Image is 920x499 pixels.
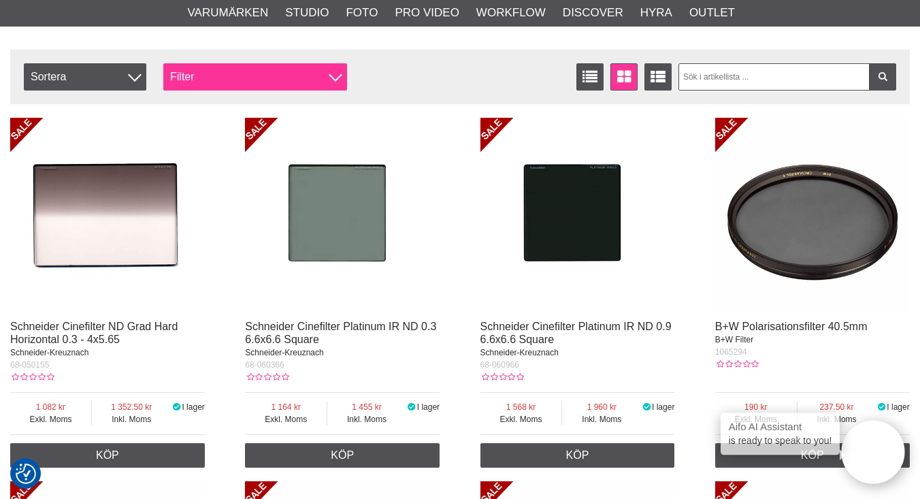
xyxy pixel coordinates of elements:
[10,443,205,468] a: Köp
[245,401,327,413] span: 1 164
[869,63,896,91] a: Filtrera
[876,402,887,412] i: I lager
[10,360,49,370] span: 68-050155
[245,321,436,345] a: Schneider Cinefilter Platinum IR ND 0.3 6.6x6.6 Square
[10,118,205,312] img: Schneider Cinefilter ND Grad Hard Horizontal 0.3 - 4x5.65
[576,63,604,91] a: Listvisning
[245,360,284,370] span: 68-060366
[188,4,269,22] a: Varumärken
[245,118,440,312] img: Schneider Cinefilter Platinum IR ND 0.3 6.6x6.6 Square
[715,443,910,468] a: Köp
[798,401,876,413] span: 237.50
[92,413,171,425] span: Inkl. Moms
[644,63,672,91] a: Utökad listvisning
[10,321,178,345] a: Schneider Cinefilter ND Grad Hard Horizontal 0.3 - 4x5.65
[640,4,672,22] a: Hyra
[715,335,753,344] span: B+W Filter
[10,413,91,425] span: Exkl. Moms
[715,347,747,357] span: 1065294
[285,4,329,22] a: Studio
[10,401,91,413] span: 1 082
[652,402,674,412] span: I lager
[182,402,204,412] span: I lager
[721,413,840,455] div: is ready to speak to you!
[887,402,909,412] span: I lager
[245,371,289,383] div: Kundbetyg: 0
[327,401,406,413] span: 1 455
[641,402,652,412] i: I lager
[480,371,524,383] div: Kundbetyg: 0
[715,118,910,312] img: B+W Polarisationsfilter 40.5mm
[476,4,546,22] a: Workflow
[480,401,562,413] span: 1 568
[480,360,519,370] span: 68-060966
[480,118,675,312] img: Schneider Cinefilter Platinum IR ND 0.9 6.6x6.6 Square
[10,348,88,357] span: Schneider-Kreuznach
[562,413,641,425] span: Inkl. Moms
[715,358,759,370] div: Kundbetyg: 0
[245,443,440,468] a: Köp
[24,63,146,91] span: Sortera
[163,63,347,91] div: Filter
[610,63,638,91] a: Fönstervisning
[715,401,797,413] span: 190
[406,402,417,412] i: I lager
[678,63,897,91] input: Sök i artikellista ...
[729,420,832,434] h4: Aifo AI Assistant
[16,462,36,486] button: Samtyckesinställningar
[715,321,868,332] a: B+W Polarisationsfilter 40.5mm
[10,371,54,383] div: Kundbetyg: 0
[689,4,735,22] a: Outlet
[480,321,672,345] a: Schneider Cinefilter Platinum IR ND 0.9 6.6x6.6 Square
[395,4,459,22] a: Pro Video
[171,402,182,412] i: I lager
[480,348,559,357] span: Schneider-Kreuznach
[417,402,440,412] span: I lager
[245,413,327,425] span: Exkl. Moms
[562,401,641,413] span: 1 960
[715,413,797,425] span: Exkl. Moms
[327,413,406,425] span: Inkl. Moms
[563,4,623,22] a: Discover
[480,443,675,468] a: Köp
[92,401,171,413] span: 1 352.50
[346,4,378,22] a: Foto
[16,464,36,484] img: Revisit consent button
[480,413,562,425] span: Exkl. Moms
[245,348,323,357] span: Schneider-Kreuznach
